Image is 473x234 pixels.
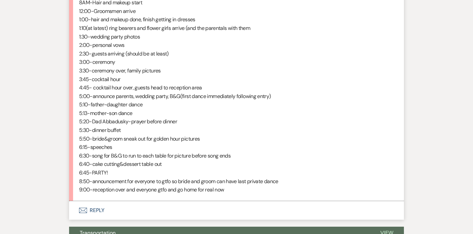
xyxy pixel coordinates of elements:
button: Reply [69,201,404,220]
